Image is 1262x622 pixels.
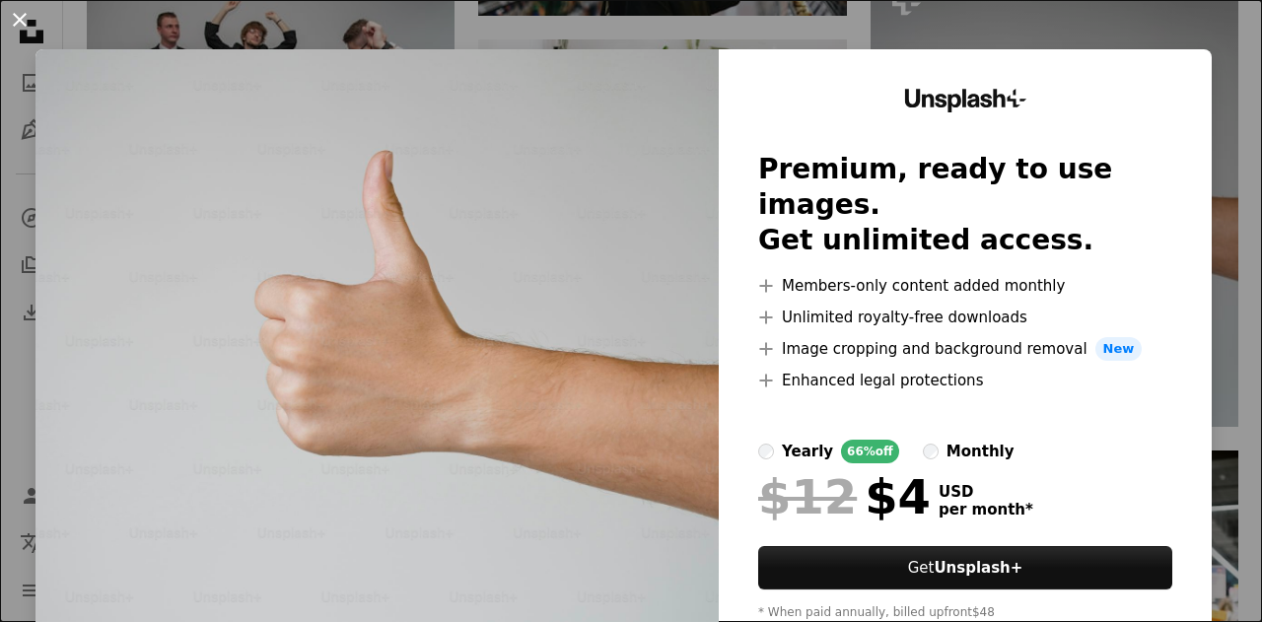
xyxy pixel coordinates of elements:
button: GetUnsplash+ [758,546,1172,589]
span: $12 [758,471,857,522]
li: Members-only content added monthly [758,274,1172,298]
div: monthly [946,440,1015,463]
div: 66% off [841,440,899,463]
input: yearly66%off [758,444,774,459]
span: per month * [939,501,1033,518]
span: USD [939,483,1033,501]
h2: Premium, ready to use images. Get unlimited access. [758,152,1172,258]
li: Enhanced legal protections [758,369,1172,392]
input: monthly [923,444,939,459]
div: $4 [758,471,931,522]
li: Unlimited royalty-free downloads [758,306,1172,329]
strong: Unsplash+ [934,559,1022,577]
span: New [1095,337,1143,361]
li: Image cropping and background removal [758,337,1172,361]
div: yearly [782,440,833,463]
